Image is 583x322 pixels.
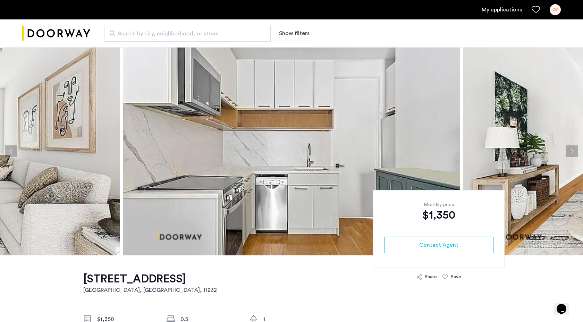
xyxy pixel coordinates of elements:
[554,294,576,315] iframe: chat widget
[279,29,310,37] button: Show or hide filters
[104,25,271,42] input: Apartment Search
[5,145,17,157] button: Previous apartment
[384,237,493,253] button: button
[482,6,522,14] a: My application
[123,47,460,255] img: apartment
[532,6,540,14] a: Favorites
[83,272,217,294] a: [STREET_ADDRESS][GEOGRAPHIC_DATA], [GEOGRAPHIC_DATA], 11232
[419,241,458,249] span: Contact Agent
[566,145,578,157] button: Next apartment
[550,4,561,15] div: OY
[83,272,217,286] h1: [STREET_ADDRESS]
[22,20,90,46] img: logo
[22,20,90,46] a: Cazamio logo
[425,273,437,280] div: Share
[118,29,251,38] span: Search by city, neighborhood, or street.
[83,286,217,294] h2: [GEOGRAPHIC_DATA], [GEOGRAPHIC_DATA] , 11232
[451,273,461,280] div: Save
[384,208,493,222] div: $1,350
[384,201,493,208] div: Monthly price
